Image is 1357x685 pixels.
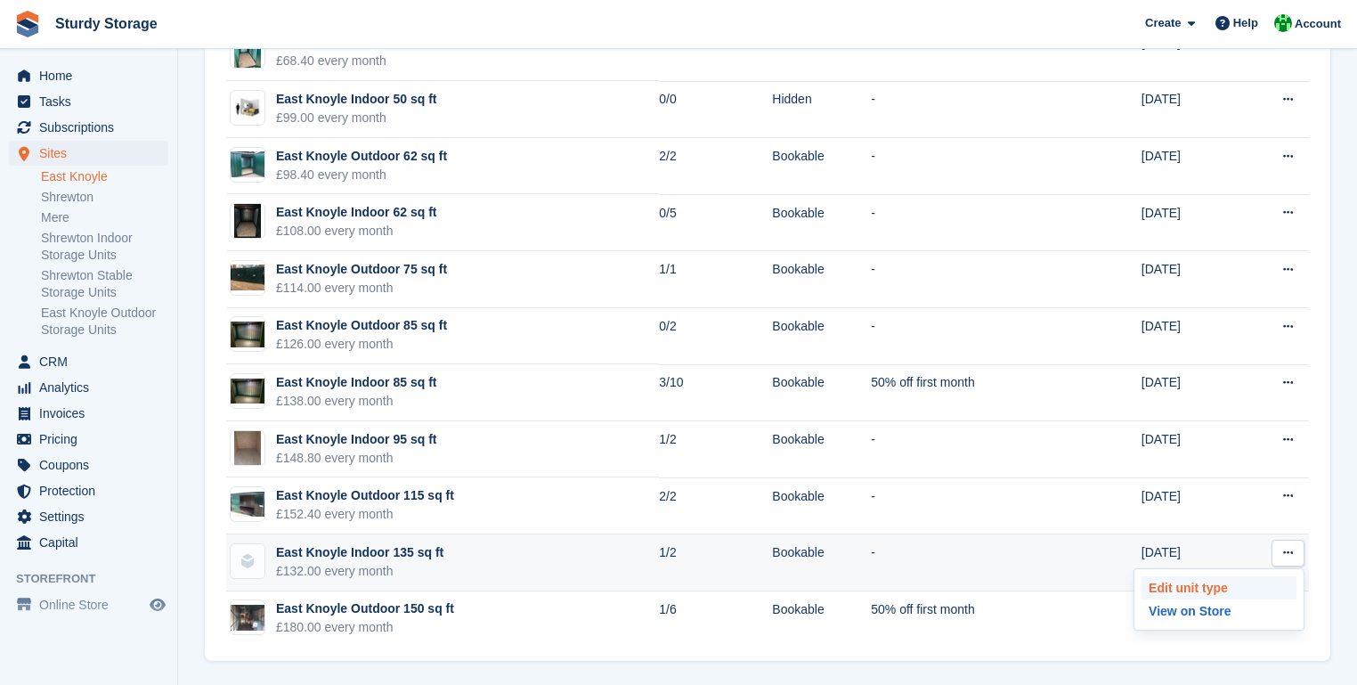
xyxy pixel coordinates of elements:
img: 4m%2013ft%20Container%20SD.jpg [231,322,264,347]
a: East Knoyle Outdoor Storage Units [41,305,168,338]
div: £114.00 every month [276,279,447,298]
a: menu [9,427,168,452]
img: IMG_8905.jpeg [231,95,264,121]
div: £126.00 every month [276,335,447,354]
td: 0/0 [659,81,772,138]
a: Sturdy Storage [48,9,165,38]
a: Shrewton Indoor Storage Units [41,230,168,264]
div: East Knoyle Indoor 50 sq ft [276,90,436,109]
td: [DATE] [1142,477,1239,534]
img: 42%20sq%20ft%20container.jpg [234,33,261,69]
div: East Knoyle Indoor 95 sq ft [276,430,436,449]
a: menu [9,401,168,426]
td: Bookable [772,138,871,195]
td: Bookable [772,308,871,365]
img: 4m%2013ft%20Container%20SD.jpg [231,379,264,404]
span: Create [1145,14,1181,32]
td: [DATE] [1142,534,1239,591]
td: Bookable [772,194,871,251]
a: menu [9,453,168,477]
td: 0/1 [659,25,772,82]
td: - [871,194,1068,251]
td: 1/6 [659,591,772,648]
td: Bookable [772,25,871,82]
td: [DATE] [1142,421,1239,478]
img: IMG_5205.JPG [231,151,264,177]
a: View on Store [1142,599,1296,623]
td: - [871,138,1068,195]
div: £132.00 every month [276,562,443,581]
a: menu [9,504,168,529]
a: menu [9,349,168,374]
span: Pricing [39,427,146,452]
div: £152.40 every month [276,505,454,524]
td: [DATE] [1142,81,1239,138]
div: £138.00 every month [276,392,436,411]
img: IMG_5336.JPG [234,203,261,239]
td: 50% off first month [871,591,1068,648]
div: East Knoyle Indoor 85 sq ft [276,373,436,392]
span: Analytics [39,375,146,400]
td: 2/2 [659,138,772,195]
td: 50% off first month [871,364,1068,421]
td: 0/2 [659,308,772,365]
div: East Knoyle Indoor 62 sq ft [276,203,436,222]
span: Subscriptions [39,115,146,140]
div: East Knoyle Outdoor 85 sq ft [276,316,447,335]
span: Help [1233,14,1258,32]
img: blank-unit-type-icon-ffbac7b88ba66c5e286b0e438baccc4b9c83835d4c34f86887a83fc20ec27e7b.svg [231,544,264,578]
div: East Knoyle Outdoor 150 sq ft [276,599,454,618]
td: - [871,421,1068,478]
td: 2/2 [659,477,772,534]
span: Invoices [39,401,146,426]
td: 3/10 [659,364,772,421]
div: East Knoyle Outdoor 75 sq ft [276,260,447,279]
td: [DATE] [1142,25,1239,82]
td: - [871,308,1068,365]
div: £68.40 every month [276,52,447,70]
a: menu [9,63,168,88]
img: stora-icon-8386f47178a22dfd0bd8f6a31ec36ba5ce8667c1dd55bd0f319d3a0aa187defe.svg [14,11,41,37]
span: Sites [39,141,146,166]
a: Shrewton Stable Storage Units [41,267,168,301]
img: 12ft%2095%20sq%20ft%20Barn%20unit%20-%20inside.JPG [234,430,261,466]
a: Shrewton [41,189,168,206]
td: Bookable [772,591,871,648]
a: menu [9,89,168,114]
td: [DATE] [1142,138,1239,195]
td: - [871,534,1068,591]
td: Bookable [772,364,871,421]
td: [DATE] [1142,364,1239,421]
td: [DATE] [1142,194,1239,251]
td: - [871,251,1068,308]
span: Protection [39,478,146,503]
td: [DATE] [1142,308,1239,365]
span: Storefront [16,570,177,588]
td: Bookable [772,534,871,591]
div: £148.80 every month [276,449,436,468]
td: Bookable [772,421,871,478]
a: menu [9,478,168,503]
span: Coupons [39,453,146,477]
td: - [871,25,1068,82]
span: Account [1295,15,1341,33]
td: Hidden [772,81,871,138]
span: Settings [39,504,146,529]
span: Tasks [39,89,146,114]
span: Online Store [39,592,146,617]
a: East Knoyle [41,168,168,185]
div: East Knoyle Indoor 135 sq ft [276,543,443,562]
span: Home [39,63,146,88]
a: menu [9,375,168,400]
img: Simon Sturdy [1274,14,1292,32]
div: £98.40 every month [276,166,447,184]
a: menu [9,141,168,166]
div: £180.00 every month [276,618,454,637]
div: East Knoyle Outdoor 115 sq ft [276,486,454,505]
img: 20%20ft%20Container%20-%20Inside.JPG [231,605,264,631]
a: Preview store [147,594,168,616]
a: menu [9,115,168,140]
td: Bookable [772,477,871,534]
td: Bookable [772,251,871,308]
